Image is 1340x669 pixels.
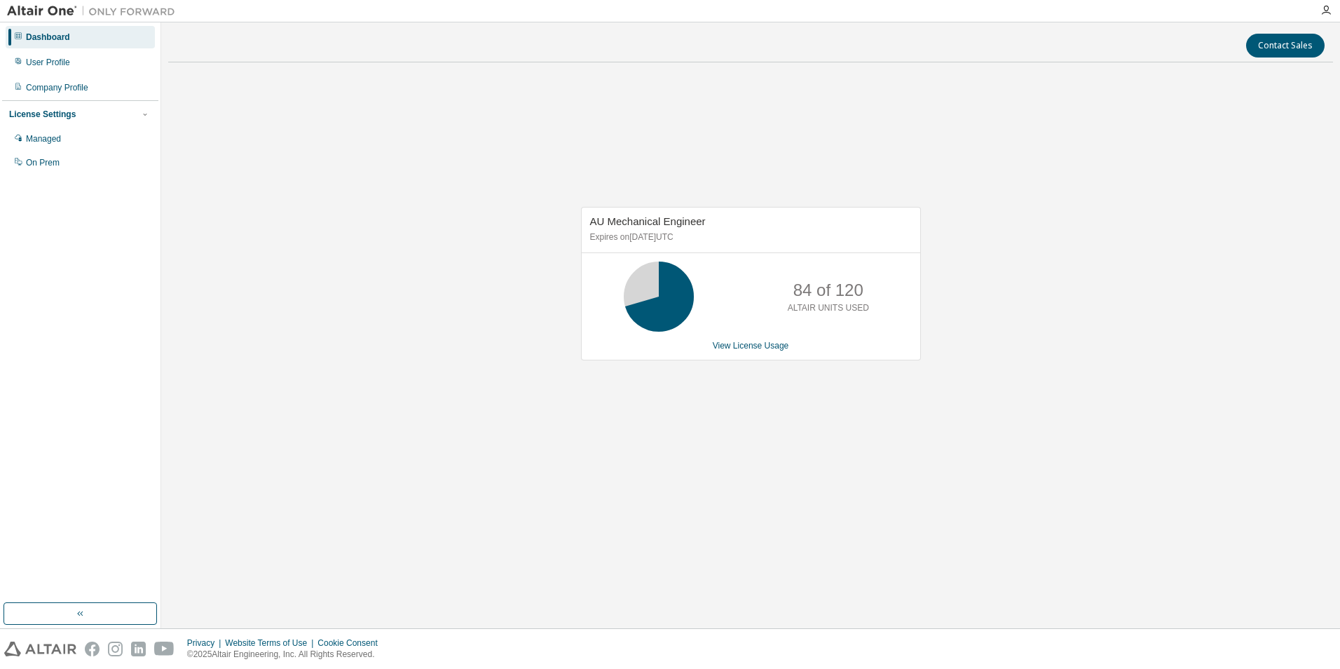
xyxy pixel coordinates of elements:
button: Contact Sales [1246,34,1325,58]
div: User Profile [26,57,70,68]
div: Website Terms of Use [225,637,317,649]
div: License Settings [9,109,76,120]
div: Privacy [187,637,225,649]
img: Altair One [7,4,182,18]
p: 84 of 120 [793,278,863,302]
p: © 2025 Altair Engineering, Inc. All Rights Reserved. [187,649,386,661]
img: youtube.svg [154,642,175,656]
div: Dashboard [26,32,70,43]
div: On Prem [26,157,60,168]
p: ALTAIR UNITS USED [788,302,869,314]
img: linkedin.svg [131,642,146,656]
p: Expires on [DATE] UTC [590,231,908,243]
span: AU Mechanical Engineer [590,215,706,227]
img: facebook.svg [85,642,100,656]
img: altair_logo.svg [4,642,76,656]
a: View License Usage [713,341,789,351]
img: instagram.svg [108,642,123,656]
div: Company Profile [26,82,88,93]
div: Managed [26,133,61,144]
div: Cookie Consent [317,637,385,649]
